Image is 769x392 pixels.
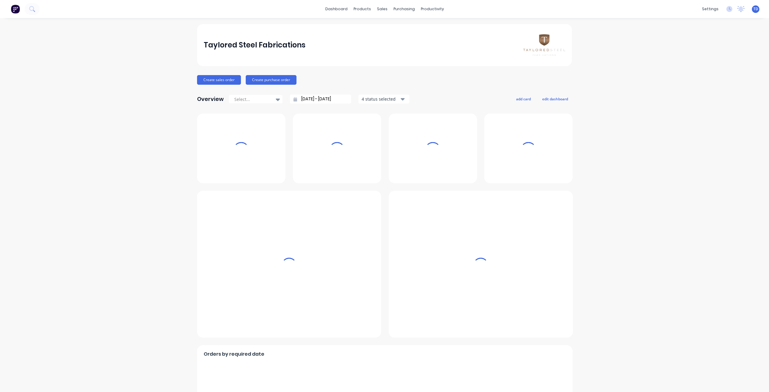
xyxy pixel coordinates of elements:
div: 4 status selected [362,96,400,102]
button: add card [512,95,535,103]
div: products [351,5,374,14]
button: edit dashboard [538,95,572,103]
span: Orders by required date [204,351,264,358]
img: Factory [11,5,20,14]
button: Create sales order [197,75,241,85]
div: settings [699,5,722,14]
div: Overview [197,93,224,105]
div: sales [374,5,391,14]
button: 4 status selected [358,95,409,104]
div: purchasing [391,5,418,14]
div: productivity [418,5,447,14]
a: dashboard [322,5,351,14]
button: Create purchase order [246,75,296,85]
img: Taylored Steel Fabrications [523,34,565,56]
div: Taylored Steel Fabrications [204,39,305,51]
span: TD [753,6,758,12]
